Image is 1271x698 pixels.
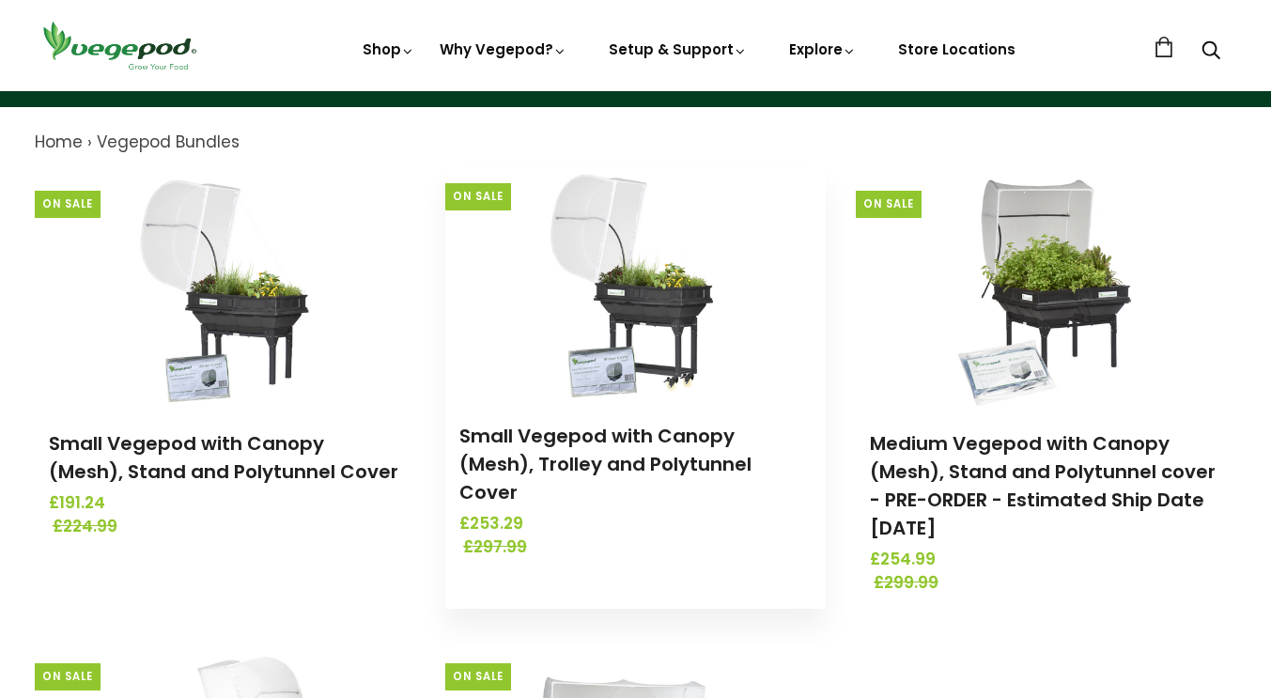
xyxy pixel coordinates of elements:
[440,39,567,59] a: Why Vegepod?
[459,512,812,536] span: £253.29
[870,548,1222,572] span: £254.99
[874,571,1226,596] span: £299.99
[609,39,748,59] a: Setup & Support
[97,131,240,153] a: Vegepod Bundles
[898,39,1015,59] a: Store Locations
[363,39,415,59] a: Shop
[870,430,1216,541] a: Medium Vegepod with Canopy (Mesh), Stand and Polytunnel cover - PRE-ORDER - Estimated Ship Date [...
[53,515,405,539] span: £224.99
[536,166,734,401] img: Small Vegepod with Canopy (Mesh), Trolley and Polytunnel Cover
[35,19,204,72] img: Vegepod
[87,131,92,153] span: ›
[126,174,323,409] img: Small Vegepod with Canopy (Mesh), Stand and Polytunnel Cover
[1201,42,1220,62] a: Search
[49,491,401,516] span: £191.24
[49,430,398,485] a: Small Vegepod with Canopy (Mesh), Stand and Polytunnel Cover
[948,174,1145,409] img: Medium Vegepod with Canopy (Mesh), Stand and Polytunnel cover - PRE-ORDER - Estimated Ship Date S...
[789,39,857,59] a: Explore
[459,423,752,505] a: Small Vegepod with Canopy (Mesh), Trolley and Polytunnel Cover
[463,535,815,560] span: £297.99
[35,131,83,153] a: Home
[35,131,1237,155] nav: breadcrumbs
